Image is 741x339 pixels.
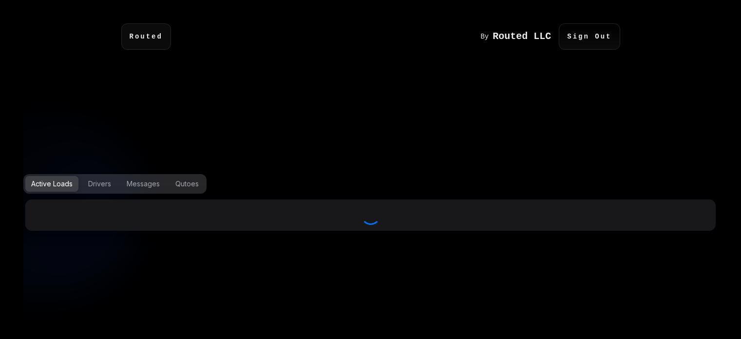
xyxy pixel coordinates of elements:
div: Options [23,174,207,194]
div: Messages [127,179,160,189]
div: Options [23,174,718,194]
a: By Routed LLC [480,32,559,41]
div: Qutoes [175,179,199,189]
div: Drivers [88,179,111,189]
code: Routed [130,32,163,41]
div: Loading [31,205,710,225]
h1: Routed LLC [493,32,551,41]
div: Active Loads [31,179,73,189]
p: Sign Out [559,23,620,50]
code: Sign Out [567,32,611,41]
